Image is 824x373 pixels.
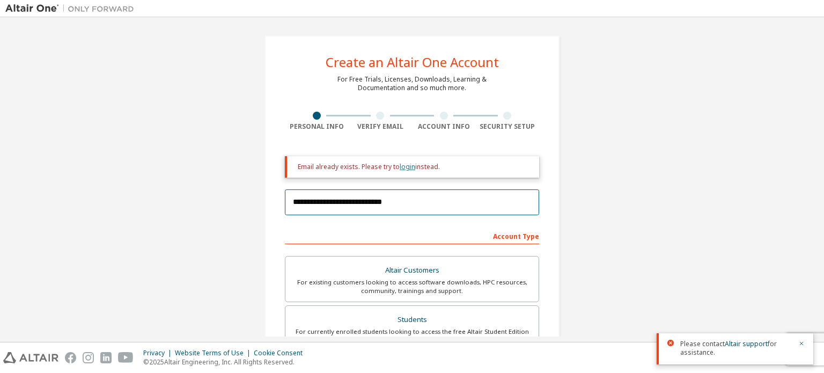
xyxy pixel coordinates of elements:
[83,352,94,363] img: instagram.svg
[285,227,539,244] div: Account Type
[326,56,499,69] div: Create an Altair One Account
[254,349,309,357] div: Cookie Consent
[143,357,309,367] p: © 2025 Altair Engineering, Inc. All Rights Reserved.
[337,75,487,92] div: For Free Trials, Licenses, Downloads, Learning & Documentation and so much more.
[175,349,254,357] div: Website Terms of Use
[298,163,531,171] div: Email already exists. Please try to instead.
[476,122,540,131] div: Security Setup
[412,122,476,131] div: Account Info
[5,3,139,14] img: Altair One
[292,263,532,278] div: Altair Customers
[680,340,792,357] span: Please contact for assistance.
[118,352,134,363] img: youtube.svg
[725,339,768,348] a: Altair support
[3,352,58,363] img: altair_logo.svg
[65,352,76,363] img: facebook.svg
[349,122,413,131] div: Verify Email
[143,349,175,357] div: Privacy
[292,327,532,345] div: For currently enrolled students looking to access the free Altair Student Edition bundle and all ...
[100,352,112,363] img: linkedin.svg
[285,122,349,131] div: Personal Info
[292,278,532,295] div: For existing customers looking to access software downloads, HPC resources, community, trainings ...
[400,162,415,171] a: login
[292,312,532,327] div: Students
